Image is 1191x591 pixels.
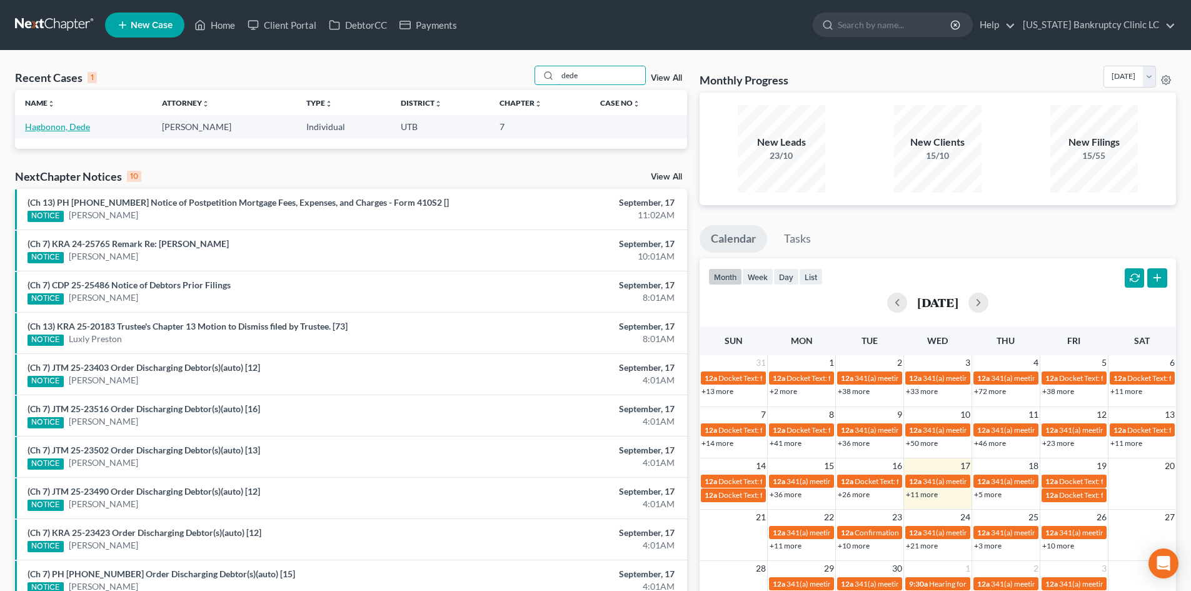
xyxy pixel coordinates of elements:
div: 8:01AM [467,291,675,304]
span: 4 [1032,355,1040,370]
a: Help [973,14,1015,36]
i: unfold_more [435,100,442,108]
span: 12a [705,425,717,435]
span: 12a [1045,528,1058,537]
a: [PERSON_NAME] [69,498,138,510]
a: +21 more [906,541,938,550]
a: [PERSON_NAME] [69,291,138,304]
div: New Filings [1050,135,1138,149]
i: unfold_more [633,100,640,108]
span: 12a [1045,477,1058,486]
a: +11 more [1110,386,1142,396]
div: NextChapter Notices [15,169,141,184]
div: 8:01AM [467,333,675,345]
span: 22 [823,510,835,525]
span: 12a [977,373,990,383]
td: Individual [296,115,391,138]
span: 12a [909,425,922,435]
div: September, 17 [467,238,675,250]
a: +41 more [770,438,802,448]
div: 1 [88,72,97,83]
a: Calendar [700,225,767,253]
a: +13 more [701,386,733,396]
span: Docket Text: for [PERSON_NAME] [1059,477,1171,486]
span: 20 [1163,458,1176,473]
div: September, 17 [467,361,675,374]
div: 10:01AM [467,250,675,263]
a: (Ch 13) PH [PHONE_NUMBER] Notice of Postpetition Mortgage Fees, Expenses, and Charges - Form 410S... [28,197,449,208]
span: Mon [791,335,813,346]
h3: Monthly Progress [700,73,788,88]
i: unfold_more [325,100,333,108]
span: New Case [131,21,173,30]
a: View All [651,74,682,83]
span: 2 [896,355,903,370]
span: 12a [909,373,922,383]
div: NOTICE [28,458,64,470]
div: NOTICE [28,500,64,511]
div: September, 17 [467,403,675,415]
a: +10 more [838,541,870,550]
a: (Ch 7) JTM 25-23490 Order Discharging Debtor(s)(auto) [12] [28,486,260,497]
div: 4:01AM [467,498,675,510]
a: Attorneyunfold_more [162,98,209,108]
span: 10 [959,407,972,422]
span: Thu [997,335,1015,346]
td: 7 [490,115,590,138]
a: +38 more [838,386,870,396]
a: (Ch 7) PH [PHONE_NUMBER] Order Discharging Debtor(s)(auto) [15] [28,568,295,579]
i: unfold_more [202,100,209,108]
span: 12a [705,477,717,486]
span: 12a [977,528,990,537]
div: September, 17 [467,527,675,539]
span: Docket Text: for [PERSON_NAME] & [PERSON_NAME] [PERSON_NAME] [718,490,957,500]
span: 341(a) meeting for [PERSON_NAME] [855,579,975,588]
a: Chapterunfold_more [500,98,542,108]
span: 16 [891,458,903,473]
span: 12a [977,579,990,588]
span: 9 [896,407,903,422]
span: Tue [862,335,878,346]
a: +11 more [906,490,938,499]
a: Typeunfold_more [306,98,333,108]
button: day [773,268,799,285]
span: Sat [1134,335,1150,346]
h2: [DATE] [917,296,958,309]
span: 12a [1045,490,1058,500]
div: NOTICE [28,293,64,305]
span: 12a [909,528,922,537]
span: 23 [891,510,903,525]
span: 12a [773,477,785,486]
a: [US_STATE] Bankruptcy Clinic LC [1017,14,1175,36]
span: Confirmation hearing for [PERSON_NAME] [855,528,997,537]
a: +72 more [974,386,1006,396]
span: 2 [1032,561,1040,576]
span: 341(a) meeting for [PERSON_NAME] [855,425,975,435]
span: 26 [1095,510,1108,525]
a: Nameunfold_more [25,98,55,108]
span: 19 [1095,458,1108,473]
span: 341(a) meeting for [PERSON_NAME] [923,373,1043,383]
span: 341(a) meeting for [PERSON_NAME] [991,579,1112,588]
span: 341(a) meeting for [PERSON_NAME] [1059,579,1180,588]
span: 28 [755,561,767,576]
td: UTB [391,115,490,138]
span: 25 [1027,510,1040,525]
a: (Ch 7) JTM 25-23516 Order Discharging Debtor(s)(auto) [16] [28,403,260,414]
div: 4:01AM [467,415,675,428]
span: 341(a) meeting for [PERSON_NAME] [923,425,1043,435]
span: 12a [1045,373,1058,383]
span: 12a [841,425,853,435]
span: Docket Text: for [PERSON_NAME] [786,373,898,383]
td: [PERSON_NAME] [152,115,296,138]
a: +3 more [974,541,1002,550]
span: Fri [1067,335,1080,346]
span: 12a [841,579,853,588]
div: September, 17 [467,279,675,291]
span: 12a [705,373,717,383]
span: 12 [1095,407,1108,422]
span: 12a [773,528,785,537]
span: Hearing for [PERSON_NAME] & [PERSON_NAME] [929,579,1093,588]
a: +46 more [974,438,1006,448]
span: 341(a) meeting for [PERSON_NAME] [991,477,1112,486]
